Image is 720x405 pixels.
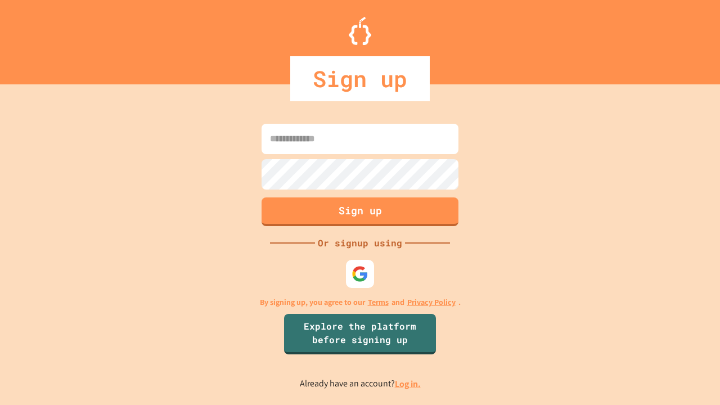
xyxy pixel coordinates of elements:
[368,296,389,308] a: Terms
[627,311,709,359] iframe: chat widget
[352,265,368,282] img: google-icon.svg
[290,56,430,101] div: Sign up
[349,17,371,45] img: Logo.svg
[395,378,421,390] a: Log in.
[262,197,458,226] button: Sign up
[407,296,456,308] a: Privacy Policy
[673,360,709,394] iframe: chat widget
[284,314,436,354] a: Explore the platform before signing up
[315,236,405,250] div: Or signup using
[300,377,421,391] p: Already have an account?
[260,296,461,308] p: By signing up, you agree to our and .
